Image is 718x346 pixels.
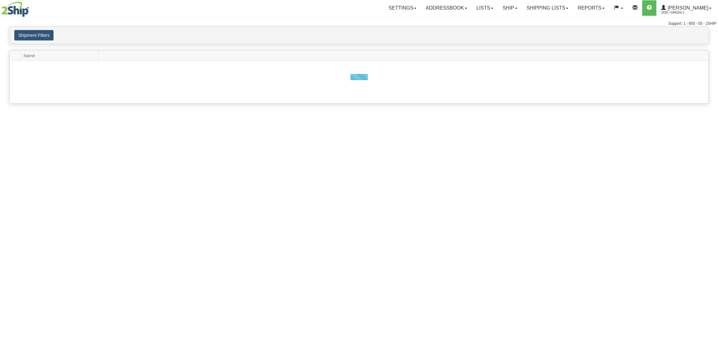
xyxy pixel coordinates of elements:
a: Lists [472,0,498,16]
a: Settings [384,0,421,16]
a: Addressbook [421,0,472,16]
span: 2635 / Green-1 [661,10,707,16]
a: Shipping lists [522,0,573,16]
div: Support: 1 - 855 - 55 - 2SHIP [2,21,716,26]
a: Ship [498,0,522,16]
a: [PERSON_NAME] 2635 / Green-1 [656,0,716,16]
button: Shipment Filters [14,30,54,41]
img: logo2635.jpg [2,2,29,17]
span: [PERSON_NAME] [666,5,708,11]
a: Reports [573,0,609,16]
